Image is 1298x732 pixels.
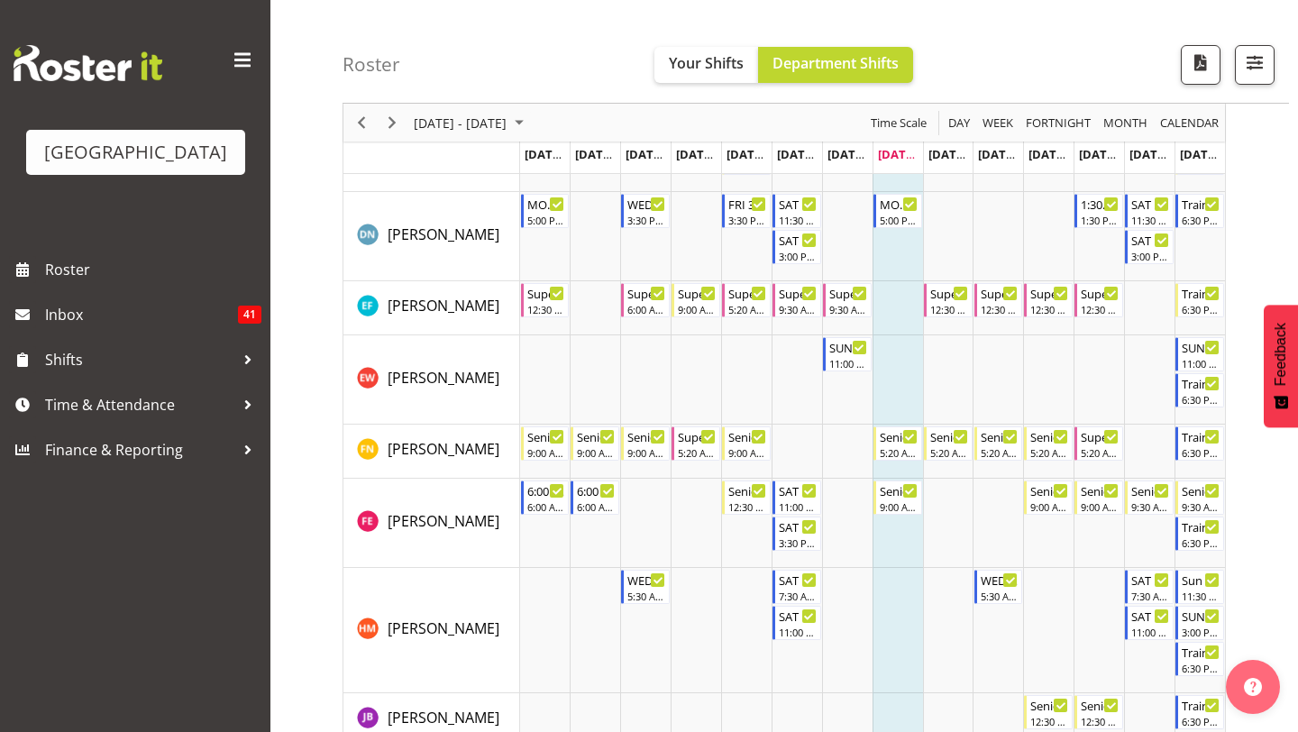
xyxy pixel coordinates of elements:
div: Earl Foran"s event - Supervisor Begin From Saturday, September 6, 2025 at 9:30:00 AM GMT+12:00 En... [772,283,821,317]
div: Earl Foran"s event - Supervisor Begin From Friday, September 5, 2025 at 5:20:00 AM GMT+12:00 Ends... [722,283,771,317]
div: 5:20 AM - 2:20 PM [930,445,968,460]
div: 11:00 AM - 3:00 PM [829,356,867,371]
div: Hamish McKenzie"s event - Sun 11.30 - 2.30 Begin From Sunday, September 14, 2025 at 11:30:00 AM G... [1175,570,1224,604]
div: Supervisor [728,284,766,302]
div: 3:00 PM - 6:00 PM [1182,625,1220,639]
div: Earl Foran"s event - Training night Begin From Sunday, September 14, 2025 at 6:30:00 PM GMT+12:00... [1175,283,1224,317]
button: Department Shifts [758,47,913,83]
div: 11:00 AM - 3:00 PM [779,499,817,514]
div: Earl Foran"s event - Supervisor Begin From Wednesday, September 10, 2025 at 12:30:00 PM GMT+12:00... [974,283,1023,317]
div: Finn Edwards"s event - Training night Begin From Sunday, September 14, 2025 at 6:30:00 PM GMT+12:... [1175,517,1224,551]
div: 9:30 AM - 6:30 PM [779,302,817,316]
span: [PERSON_NAME] [388,224,499,244]
div: Drew Nielsen"s event - FRI 3:30-7:30 Begin From Friday, September 5, 2025 at 3:30:00 PM GMT+12:00... [722,194,771,228]
div: Senior [1030,481,1068,499]
div: Felix Nicholls"s event - Supervisor Begin From Thursday, September 4, 2025 at 5:20:00 AM GMT+12:0... [672,426,720,461]
div: 9:00 AM - 6:00 PM [627,445,665,460]
img: Rosterit website logo [14,45,162,81]
div: Supervisor [1030,284,1068,302]
div: SAT 7:30-10:30 [779,571,817,589]
div: 9:00 AM - 6:00 PM [1030,499,1068,514]
div: Emily Wheeler"s event - SUN 11:00-3:00 Begin From Sunday, September 14, 2025 at 11:00:00 AM GMT+1... [1175,337,1224,371]
div: Hamish McKenzie"s event - SAT 11-2 Begin From Saturday, September 13, 2025 at 11:00:00 AM GMT+12:... [1125,606,1174,640]
div: MON 5-9 [880,195,918,213]
div: SAT 3:30-6:30 [779,517,817,535]
div: Drew Nielsen"s event - MON 5-9 Begin From Monday, September 8, 2025 at 5:00:00 PM GMT+12:00 Ends ... [873,194,922,228]
div: 3:30 PM - 6:30 PM [779,535,817,550]
div: Felix Nicholls"s event - Senior Begin From Tuesday, September 2, 2025 at 9:00:00 AM GMT+12:00 End... [571,426,619,461]
div: SAT 3-6 [779,231,817,249]
div: 6:30 PM - 8:30 PM [1182,445,1220,460]
div: 11:00 AM - 2:00 PM [779,625,817,639]
span: Department Shifts [772,53,899,73]
div: SUN 3.00 - 6.00 [1182,607,1220,625]
span: [PERSON_NAME] [388,296,499,316]
div: 6:30 PM - 8:30 PM [1182,714,1220,728]
button: Month [1157,112,1222,134]
div: Drew Nielsen"s event - SAT 11:30-2:30 Begin From Saturday, September 13, 2025 at 11:30:00 AM GMT+... [1125,194,1174,228]
div: 11:30 AM - 2:30 PM [779,213,817,227]
div: Senior [728,427,766,445]
div: Supervisor [779,284,817,302]
div: Finn Edwards"s event - Senior Begin From Sunday, September 14, 2025 at 9:30:00 AM GMT+12:00 Ends ... [1175,480,1224,515]
div: Supervisor [1081,427,1119,445]
span: [DATE], [DATE] [575,146,657,162]
div: 3:30 PM - 6:30 PM [627,213,665,227]
span: [PERSON_NAME] [388,511,499,531]
button: Previous [350,112,374,134]
div: 9:30 AM - 6:30 PM [829,302,867,316]
div: 11:30 AM - 2:30 PM [1131,213,1169,227]
div: Training night [1182,374,1220,392]
div: 5:30 AM - 8:30 AM [627,589,665,603]
div: Felix Nicholls"s event - Senior Begin From Wednesday, September 10, 2025 at 5:20:00 AM GMT+12:00 ... [974,426,1023,461]
span: calendar [1158,112,1220,134]
div: 6:00 AM - 3:00 PM [527,499,565,514]
div: Hamish McKenzie"s event - SAT 7:30-10:30 Begin From Saturday, September 6, 2025 at 7:30:00 AM GMT... [772,570,821,604]
div: Senior [1081,696,1119,714]
div: Jack Bailey"s event - Training night Begin From Sunday, September 14, 2025 at 6:30:00 PM GMT+12:0... [1175,695,1224,729]
span: Feedback [1273,323,1289,386]
div: Senior [1030,696,1068,714]
div: Earl Foran"s event - Supervisor Begin From Friday, September 12, 2025 at 12:30:00 PM GMT+12:00 En... [1074,283,1123,317]
span: Time & Attendance [45,391,234,418]
div: Senior [627,427,665,445]
h4: Roster [343,54,400,75]
span: [DATE], [DATE] [777,146,859,162]
span: Roster [45,256,261,283]
div: Drew Nielsen"s event - Training night Begin From Sunday, September 14, 2025 at 6:30:00 PM GMT+12:... [1175,194,1224,228]
span: Month [1101,112,1149,134]
div: Supervisor [1081,284,1119,302]
div: Senior [880,427,918,445]
div: 9:30 AM - 6:30 PM [1182,499,1220,514]
div: 12:30 PM - 9:30 PM [1081,714,1119,728]
div: Hamish McKenzie"s event - SAT 7:30-10:30 Begin From Saturday, September 13, 2025 at 7:30:00 AM GM... [1125,570,1174,604]
div: Felix Nicholls"s event - Senior Begin From Tuesday, September 9, 2025 at 5:20:00 AM GMT+12:00 End... [924,426,973,461]
button: Timeline Day [946,112,973,134]
div: Emily Wheeler"s event - SUN 11:00-3:00 Begin From Sunday, September 7, 2025 at 11:00:00 AM GMT+12... [823,337,872,371]
td: Felix Nicholls resource [343,425,520,479]
span: [DATE], [DATE] [978,146,1060,162]
button: Feedback - Show survey [1264,305,1298,427]
div: Senior [930,427,968,445]
div: Felix Nicholls"s event - Senior Begin From Monday, September 1, 2025 at 9:00:00 AM GMT+12:00 Ends... [521,426,570,461]
div: Hamish McKenzie"s event - SUN 3.00 - 6.00 Begin From Sunday, September 14, 2025 at 3:00:00 PM GMT... [1175,606,1224,640]
button: Fortnight [1023,112,1094,134]
span: [PERSON_NAME] [388,368,499,388]
div: Finn Edwards"s event - Senior Begin From Thursday, September 11, 2025 at 9:00:00 AM GMT+12:00 End... [1024,480,1073,515]
div: 6:00 AM - 3:00 PM [577,499,615,514]
div: Senior [1131,481,1169,499]
div: Earl Foran"s event - Supervisor Begin From Wednesday, September 3, 2025 at 6:00:00 AM GMT+12:00 E... [621,283,670,317]
div: Hamish McKenzie"s event - WED 5:30-8:30 Begin From Wednesday, September 10, 2025 at 5:30:00 AM GM... [974,570,1023,604]
div: MON 5-9 [527,195,565,213]
span: [PERSON_NAME] [388,708,499,727]
button: September 01 - 14, 2025 [411,112,532,134]
td: Emily Wheeler resource [343,335,520,425]
span: Fortnight [1024,112,1092,134]
span: [DATE], [DATE] [1079,146,1161,162]
div: Training night [1182,517,1220,535]
div: Felix Nicholls"s event - Senior Begin From Monday, September 8, 2025 at 5:20:00 AM GMT+12:00 Ends... [873,426,922,461]
div: SAT 11:30-2:30 [779,195,817,213]
div: SAT 3-6 [1131,231,1169,249]
div: 9:00 AM - 6:00 PM [1081,499,1119,514]
div: Sun 11.30 - 2.30 [1182,571,1220,589]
